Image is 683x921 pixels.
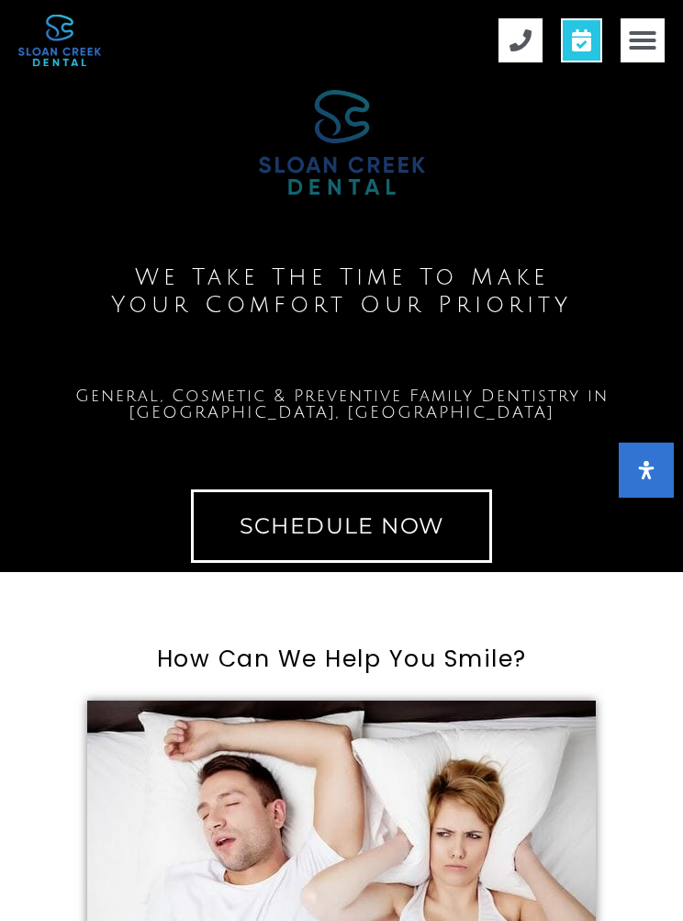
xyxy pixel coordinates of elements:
[9,646,674,673] h2: How Can We Help You Smile?
[259,90,425,195] img: Sloan Creek Dental Logo
[240,515,444,537] span: Schedule Now
[619,443,674,498] button: Open Accessibility Panel
[9,264,674,319] h2: We Take The Time To Make Your Comfort Our Priority
[9,387,674,421] h1: General, Cosmetic & Preventive Family Dentistry in [GEOGRAPHIC_DATA], [GEOGRAPHIC_DATA]
[191,489,493,563] a: Schedule Now
[18,15,101,66] img: logo
[621,18,665,62] div: Menu Toggle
